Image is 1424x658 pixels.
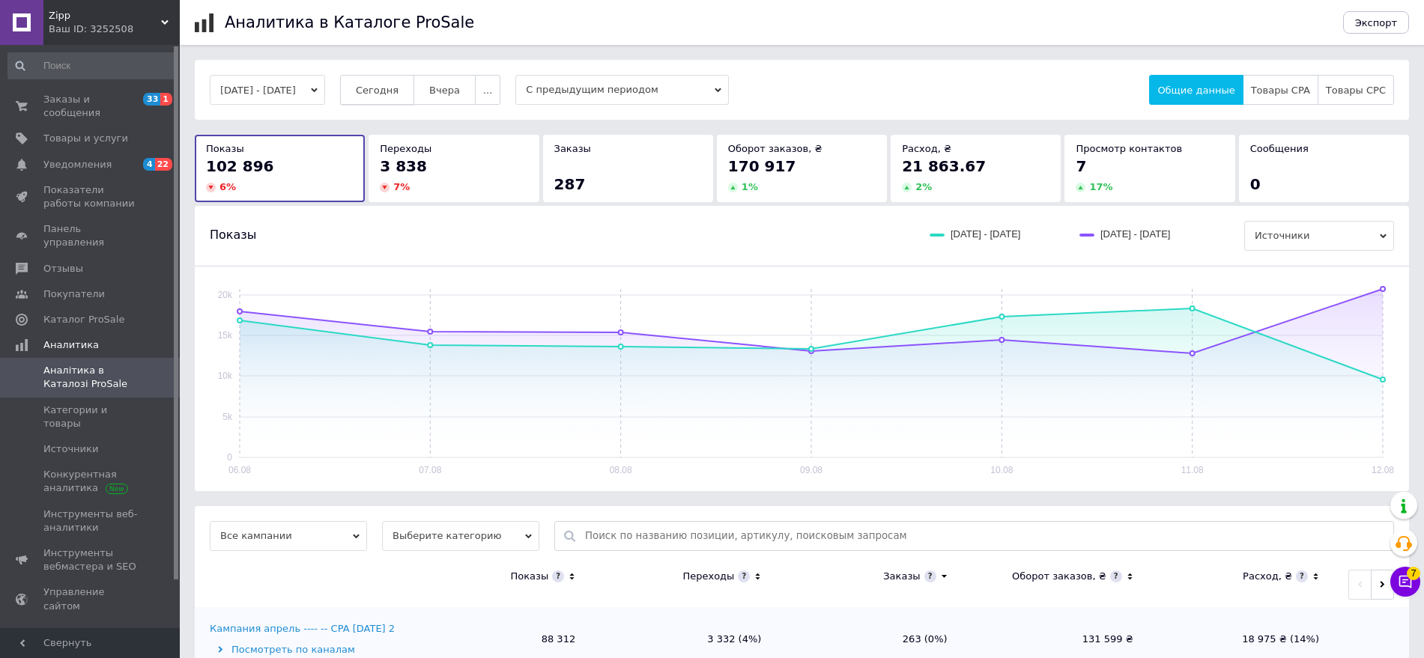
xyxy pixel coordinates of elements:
h1: Аналитика в Каталоге ProSale [225,13,474,31]
span: Аналитика [43,338,99,352]
span: 1 % [742,181,758,192]
span: 2 % [915,181,932,192]
span: 287 [554,175,586,193]
button: Вчера [413,75,476,105]
div: Заказы [883,570,920,583]
span: Категории и товары [43,403,139,430]
button: Товары CPA [1243,75,1318,105]
button: Общие данные [1149,75,1243,105]
text: 15k [218,330,233,341]
span: Переходы [380,143,431,154]
span: 3 838 [380,157,427,175]
span: 22 [155,158,172,171]
span: С предыдущим периодом [515,75,729,105]
span: Zipp [49,9,161,22]
div: Расход, ₴ [1243,570,1292,583]
span: Управление сайтом [43,585,139,612]
span: 7 [1407,567,1420,580]
button: Сегодня [340,75,414,105]
div: Ваш ID: 3252508 [49,22,180,36]
input: Поиск по названию позиции, артикулу, поисковым запросам [585,522,1386,550]
span: Панель управления [43,222,139,249]
span: Вчера [429,85,460,96]
span: Все кампании [210,521,367,551]
div: Переходы [682,570,734,583]
text: 09.08 [800,465,822,475]
span: 33 [143,93,160,106]
text: 11.08 [1181,465,1204,475]
span: Сообщения [1250,143,1309,154]
span: Конкурентная аналитика [43,468,139,495]
button: Чат с покупателем7 [1390,567,1420,597]
span: 17 % [1089,181,1112,192]
span: 1 [160,93,172,106]
span: Заказы [554,143,591,154]
span: Кошелек компании [43,625,139,652]
span: 170 917 [728,157,796,175]
span: Сегодня [356,85,399,96]
text: 10.08 [990,465,1013,475]
button: Экспорт [1343,11,1409,34]
span: Общие данные [1157,85,1234,96]
span: Источники [1244,221,1394,251]
text: 06.08 [228,465,251,475]
span: 21 863.67 [902,157,986,175]
div: Оборот заказов, ₴ [1012,570,1106,583]
span: Товары CPC [1326,85,1386,96]
text: 5k [222,412,233,422]
span: 4 [143,158,155,171]
text: 10k [218,371,233,381]
span: ... [483,85,492,96]
text: 07.08 [419,465,441,475]
button: Товары CPC [1318,75,1394,105]
span: Выберите категорию [382,521,539,551]
span: 7 % [393,181,410,192]
button: [DATE] - [DATE] [210,75,325,105]
span: Каталог ProSale [43,313,124,326]
span: Просмотр контактов [1076,143,1182,154]
span: Источники [43,442,98,456]
button: ... [475,75,500,105]
span: Товары и услуги [43,132,128,145]
span: Инструменты веб-аналитики [43,508,139,534]
span: Отзывы [43,262,83,275]
span: Инструменты вебмастера и SEO [43,546,139,573]
span: Расход, ₴ [902,143,951,154]
span: Уведомления [43,158,112,171]
span: Экспорт [1355,17,1397,28]
div: Посмотреть по каналам [210,643,401,657]
span: Показы [210,227,256,243]
text: 20k [218,290,233,300]
span: Аналітика в Каталозі ProSale [43,364,139,391]
text: 12.08 [1372,465,1394,475]
text: 0 [227,452,232,463]
span: 6 % [219,181,236,192]
span: Оборот заказов, ₴ [728,143,822,154]
span: 7 [1076,157,1086,175]
div: Кампания апрель ---- -- CPA [DATE] 2 [210,622,395,636]
input: Поиск [7,52,177,79]
span: Показы [206,143,244,154]
text: 08.08 [610,465,632,475]
span: Товары CPA [1251,85,1310,96]
span: Заказы и сообщения [43,93,139,120]
span: 102 896 [206,157,273,175]
span: 0 [1250,175,1261,193]
div: Показы [510,570,548,583]
span: Покупатели [43,287,105,301]
span: Показатели работы компании [43,183,139,210]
